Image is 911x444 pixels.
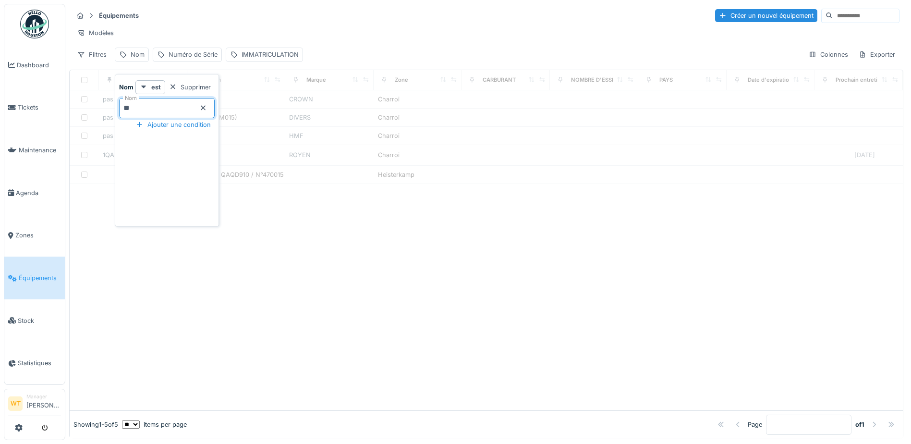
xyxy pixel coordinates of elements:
div: Heisterkamp [378,170,414,179]
div: Ajouter une condition [132,118,215,131]
label: Nom [123,94,139,102]
div: Charroi [378,113,400,122]
li: [PERSON_NAME] [26,393,61,414]
strong: Nom [119,83,134,92]
li: WT [8,396,23,411]
div: [DATE] [854,150,875,160]
div: pas immatriculé [103,113,183,122]
div: CARBURANT [483,76,516,84]
div: Manager [26,393,61,400]
div: Créer un nouvel équipement [715,9,817,22]
div: Charroi [378,131,400,140]
div: Filtres [73,48,111,62]
span: Stock [18,316,61,325]
div: 1QAF456 [103,150,183,160]
div: HMF [289,131,370,140]
div: pas immatriculé [103,95,183,104]
div: Showing 1 - 5 of 5 [73,420,118,429]
span: Dashboard [17,61,61,70]
div: items per page [122,420,187,429]
div: DIVERS [289,113,370,122]
span: Maintenance [19,146,61,155]
div: Numéro de Série [169,50,218,59]
span: Équipements [19,273,61,283]
div: Prochain entretien [836,76,884,84]
span: Tickets [18,103,61,112]
strong: est [151,83,161,92]
strong: of 1 [855,420,864,429]
img: Badge_color-CXgf-gQk.svg [20,10,49,38]
div: Marque [306,76,326,84]
div: Colonnes [804,48,852,62]
span: Zones [15,231,61,240]
div: Exporter [854,48,899,62]
div: PAYS [659,76,673,84]
div: IMMATRICULATION [242,50,299,59]
div: CROWN [289,95,370,104]
div: Zone [395,76,408,84]
div: Charroi [378,150,400,160]
div: Date d'expiration [748,76,792,84]
span: Agenda [16,188,61,197]
div: Nom [131,50,145,59]
div: Schenker QAQD910 / N°470015 [192,170,284,179]
div: Page [748,420,762,429]
div: ROYEN [289,150,370,160]
strong: Équipements [95,11,143,20]
div: NOMBRE D'ESSIEU [571,76,620,84]
div: Charroi [378,95,400,104]
div: Modèles [73,26,118,40]
span: Statistiques [18,358,61,368]
div: pas immatriculé [103,131,183,140]
div: Supprimer [165,81,215,94]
